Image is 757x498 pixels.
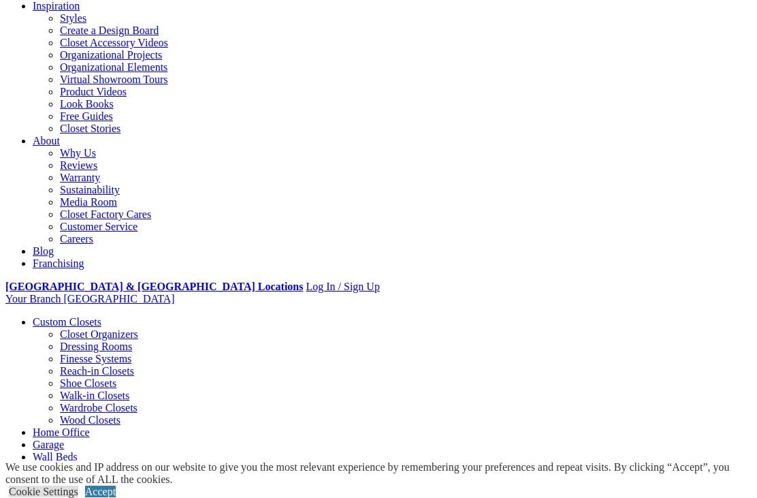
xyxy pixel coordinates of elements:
[60,390,129,401] a: Walk-in Closets
[33,451,78,463] a: Wall Beds
[60,12,86,24] a: Styles
[5,281,303,292] a: [GEOGRAPHIC_DATA] & [GEOGRAPHIC_DATA] Locations
[33,258,84,269] a: Franchising
[60,328,138,340] a: Closet Organizers
[5,293,175,305] a: Your Branch [GEOGRAPHIC_DATA]
[60,98,114,110] a: Look Books
[60,233,93,245] a: Careers
[60,341,132,352] a: Dressing Rooms
[60,74,168,85] a: Virtual Showroom Tours
[33,439,64,450] a: Garage
[60,196,117,208] a: Media Room
[60,402,138,414] a: Wardrobe Closets
[60,61,167,73] a: Organizational Elements
[5,293,61,305] span: Your Branch
[63,293,174,305] span: [GEOGRAPHIC_DATA]
[60,25,159,36] a: Create a Design Board
[60,123,120,134] a: Closet Stories
[60,208,151,220] a: Closet Factory Cares
[60,110,113,122] a: Free Guides
[33,245,54,257] a: Blog
[60,414,120,426] a: Wood Closets
[306,281,379,292] a: Log In / Sign Up
[5,461,757,486] div: We use cookies and IP address on our website to give you the most relevant experience by remember...
[60,147,96,159] a: Why Us
[60,184,120,196] a: Sustainability
[33,316,101,328] a: Custom Closets
[60,86,127,97] a: Product Videos
[60,159,97,171] a: Reviews
[9,486,78,497] a: Cookie Settings
[60,49,162,61] a: Organizational Projects
[33,426,90,438] a: Home Office
[60,377,116,389] a: Shoe Closets
[33,135,60,146] a: About
[60,37,168,48] a: Closet Accessory Videos
[60,353,131,364] a: Finesse Systems
[60,365,134,377] a: Reach-in Closets
[85,486,116,497] a: Accept
[60,221,138,232] a: Customer Service
[60,172,100,183] a: Warranty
